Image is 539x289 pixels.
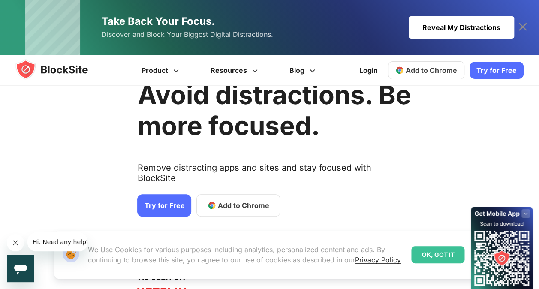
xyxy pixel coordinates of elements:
[275,55,332,86] a: Blog
[7,255,34,282] iframe: Button to launch messaging window
[137,163,411,190] text: Remove distracting apps and sites and stay focused with BlockSite
[355,256,401,264] a: Privacy Policy
[218,200,269,211] span: Add to Chrome
[409,16,514,39] div: Reveal My Distractions
[354,60,383,81] a: Login
[137,79,411,141] h1: Avoid distractions. Be more focused.
[102,28,273,41] span: Discover and Block Your Biggest Digital Distractions.
[196,55,275,86] a: Resources
[127,55,196,86] a: Product
[388,61,464,79] a: Add to Chrome
[406,66,457,75] span: Add to Chrome
[411,246,464,263] div: OK, GOT IT
[196,194,280,217] a: Add to Chrome
[102,15,215,27] span: Take Back Your Focus.
[137,194,191,217] a: Try for Free
[15,59,105,80] img: blocksite-icon.5d769676.svg
[27,232,87,251] iframe: Message from company
[5,6,62,13] span: Hi. Need any help?
[395,66,404,75] img: chrome-icon.svg
[470,62,524,79] a: Try for Free
[7,234,24,251] iframe: Close message
[88,244,405,265] p: We Use Cookies for various purposes including analytics, personalized content and ads. By continu...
